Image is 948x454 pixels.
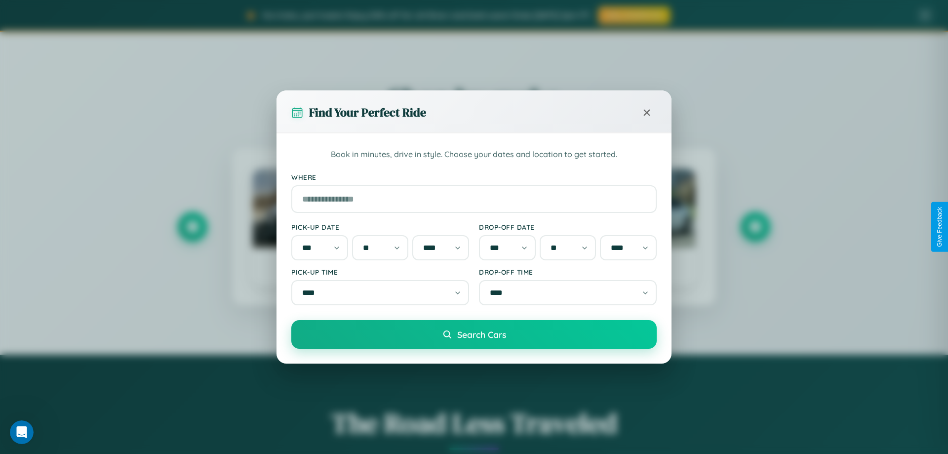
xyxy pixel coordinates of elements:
label: Drop-off Time [479,268,657,276]
label: Pick-up Time [291,268,469,276]
label: Drop-off Date [479,223,657,231]
span: Search Cars [457,329,506,340]
h3: Find Your Perfect Ride [309,104,426,121]
label: Pick-up Date [291,223,469,231]
label: Where [291,173,657,181]
p: Book in minutes, drive in style. Choose your dates and location to get started. [291,148,657,161]
button: Search Cars [291,320,657,349]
